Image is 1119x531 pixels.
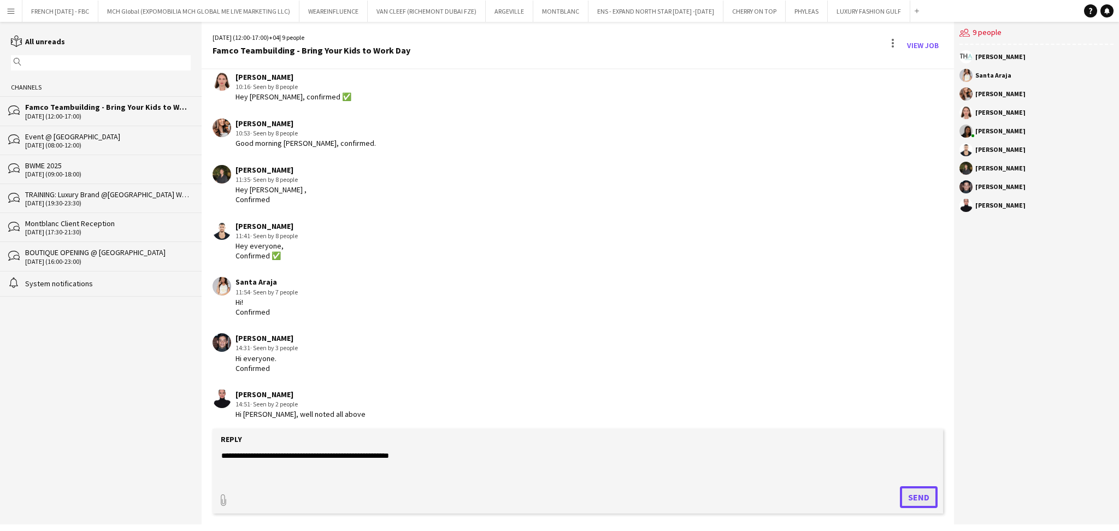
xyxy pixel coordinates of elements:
[235,175,307,185] div: 11:35
[213,45,410,55] div: Famco Teambuilding - Bring Your Kids to Work Day
[235,277,298,287] div: Santa Araja
[235,399,366,409] div: 14:51
[235,138,376,148] div: Good morning [PERSON_NAME], confirmed.
[235,128,376,138] div: 10:53
[975,146,1026,153] div: [PERSON_NAME]
[235,333,298,343] div: [PERSON_NAME]
[250,400,298,408] span: · Seen by 2 people
[25,132,191,141] div: Event @ [GEOGRAPHIC_DATA]
[723,1,786,22] button: CHERRY ON TOP
[235,353,298,373] div: Hi everyone. Confirmed
[975,91,1026,97] div: [PERSON_NAME]
[533,1,588,22] button: MONTBLANC
[235,390,366,399] div: [PERSON_NAME]
[368,1,486,22] button: VAN CLEEF (RICHEMONT DUBAI FZE)
[975,128,1026,134] div: [PERSON_NAME]
[235,185,307,204] div: Hey [PERSON_NAME] , Confirmed
[588,1,723,22] button: ENS - EXPAND NORTH STAR [DATE] -[DATE]
[975,72,1011,79] div: Santa Araja
[213,33,410,43] div: [DATE] (12:00-17:00) | 9 people
[235,343,298,353] div: 14:31
[235,119,376,128] div: [PERSON_NAME]
[25,228,191,236] div: [DATE] (17:30-21:30)
[25,219,191,228] div: Montblanc Client Reception
[25,258,191,265] div: [DATE] (16:00-23:00)
[975,165,1026,172] div: [PERSON_NAME]
[975,184,1026,190] div: [PERSON_NAME]
[269,33,279,42] span: +04
[25,199,191,207] div: [DATE] (19:30-23:30)
[235,165,307,175] div: [PERSON_NAME]
[250,175,298,184] span: · Seen by 8 people
[221,434,242,444] label: Reply
[25,247,191,257] div: BOUTIQUE OPENING @ [GEOGRAPHIC_DATA]
[250,232,298,240] span: · Seen by 8 people
[900,486,938,508] button: Send
[11,37,65,46] a: All unreads
[975,109,1026,116] div: [PERSON_NAME]
[250,82,298,91] span: · Seen by 8 people
[235,82,351,92] div: 10:16
[975,202,1026,209] div: [PERSON_NAME]
[235,241,298,261] div: Hey everyone, Confirmed ✅
[959,22,1114,45] div: 9 people
[299,1,368,22] button: WEAREINFLUENCE
[975,54,1026,60] div: [PERSON_NAME]
[235,221,298,231] div: [PERSON_NAME]
[250,344,298,352] span: · Seen by 3 people
[250,288,298,296] span: · Seen by 7 people
[235,287,298,297] div: 11:54
[235,409,366,419] div: Hi [PERSON_NAME], well noted all above
[25,141,191,149] div: [DATE] (08:00-12:00)
[903,37,943,54] a: View Job
[25,170,191,178] div: [DATE] (09:00-18:00)
[486,1,533,22] button: ARGEVILLE
[786,1,828,22] button: PHYLEAS
[25,113,191,120] div: [DATE] (12:00-17:00)
[22,1,98,22] button: FRENCH [DATE] - FBC
[828,1,910,22] button: LUXURY FASHION GULF
[235,231,298,241] div: 11:41
[98,1,299,22] button: MCH Global (EXPOMOBILIA MCH GLOBAL ME LIVE MARKETING LLC)
[25,190,191,199] div: TRAINING: Luxury Brand @[GEOGRAPHIC_DATA] Watch Week 2025
[250,129,298,137] span: · Seen by 8 people
[25,102,191,112] div: Famco Teambuilding - Bring Your Kids to Work Day
[25,161,191,170] div: BWME 2025
[235,297,298,317] div: Hi! Confirmed
[25,279,191,288] div: System notifications
[235,92,351,102] div: Hey [PERSON_NAME], confirmed ✅
[235,72,351,82] div: [PERSON_NAME]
